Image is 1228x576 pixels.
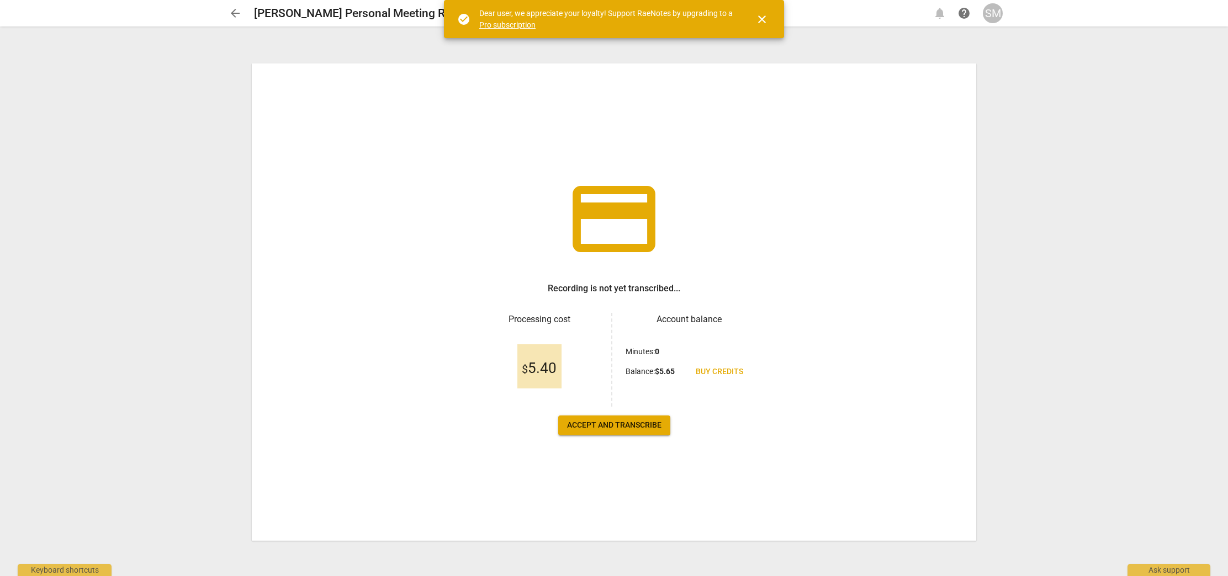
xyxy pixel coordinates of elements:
[548,282,680,295] h3: Recording is not yet transcribed...
[626,366,675,377] p: Balance :
[254,7,468,20] h2: [PERSON_NAME] Personal Meeting Room
[476,313,602,326] h3: Processing cost
[687,362,752,382] a: Buy credits
[957,7,971,20] span: help
[983,3,1003,23] button: SM
[755,13,769,26] span: close
[626,313,752,326] h3: Account balance
[479,8,735,30] div: Dear user, we appreciate your loyalty! Support RaeNotes by upgrading to a
[457,13,470,26] span: check_circle
[567,420,661,431] span: Accept and transcribe
[18,564,112,576] div: Keyboard shortcuts
[749,6,775,33] button: Close
[522,360,557,377] span: 5.40
[954,3,974,23] a: Help
[655,367,675,376] b: $ 5.65
[626,346,659,358] p: Minutes :
[1128,564,1210,576] div: Ask support
[479,20,536,29] a: Pro subscription
[655,347,659,356] b: 0
[229,7,242,20] span: arrow_back
[564,169,664,269] span: credit_card
[696,366,743,377] span: Buy credits
[522,362,528,376] span: $
[558,415,670,435] button: Accept and transcribe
